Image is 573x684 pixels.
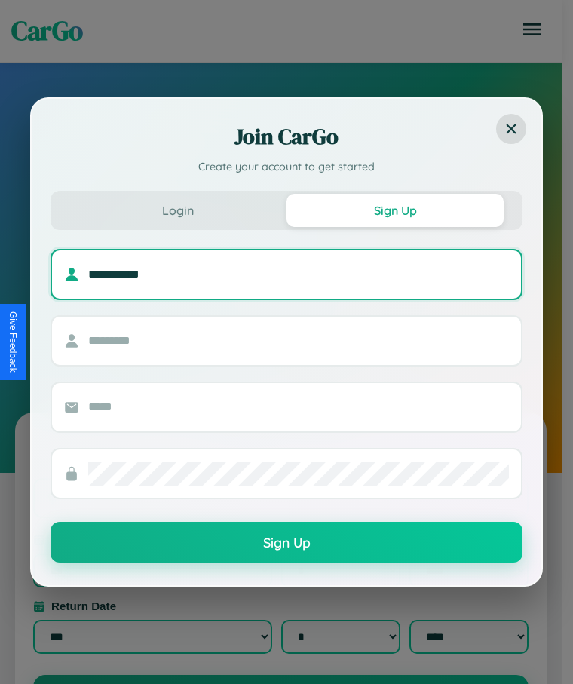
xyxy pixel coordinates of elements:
p: Create your account to get started [51,159,522,176]
button: Sign Up [51,522,522,563]
h2: Join CarGo [51,121,522,152]
div: Give Feedback [8,311,18,373]
button: Sign Up [286,194,504,227]
button: Login [69,194,286,227]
